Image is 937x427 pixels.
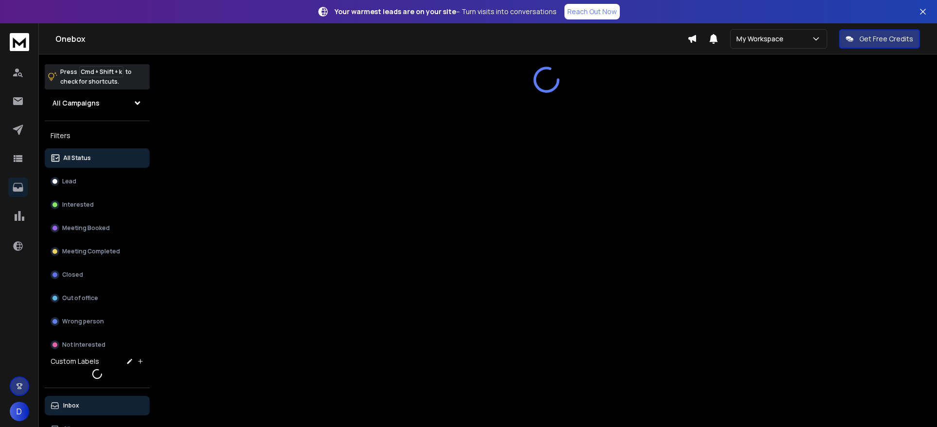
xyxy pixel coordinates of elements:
button: Interested [45,195,150,214]
button: Meeting Booked [45,218,150,238]
h1: Onebox [55,33,687,45]
img: logo [10,33,29,51]
button: Inbox [45,396,150,415]
p: Lead [62,178,76,185]
p: Meeting Completed [62,248,120,255]
button: D [10,402,29,421]
p: Closed [62,271,83,279]
p: Interested [62,201,94,209]
button: Get Free Credits [839,29,920,49]
button: Out of office [45,288,150,308]
a: Reach Out Now [564,4,620,19]
button: All Status [45,148,150,168]
p: Inbox [63,402,79,409]
button: Closed [45,265,150,285]
button: Lead [45,172,150,191]
p: Out of office [62,294,98,302]
strong: Your warmest leads are on your site [335,7,456,16]
p: Press to check for shortcuts. [60,67,132,87]
p: – Turn visits into conversations [335,7,557,17]
h3: Filters [45,129,150,142]
p: Wrong person [62,318,104,325]
p: Get Free Credits [859,34,913,44]
p: Meeting Booked [62,224,110,232]
button: All Campaigns [45,93,150,113]
p: My Workspace [736,34,787,44]
p: All Status [63,154,91,162]
h1: All Campaigns [52,98,100,108]
button: Wrong person [45,312,150,331]
button: Meeting Completed [45,242,150,261]
p: Reach Out Now [567,7,617,17]
button: Not Interested [45,335,150,355]
span: Cmd + Shift + k [79,66,123,77]
h3: Custom Labels [51,356,99,366]
p: Not Interested [62,341,105,349]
